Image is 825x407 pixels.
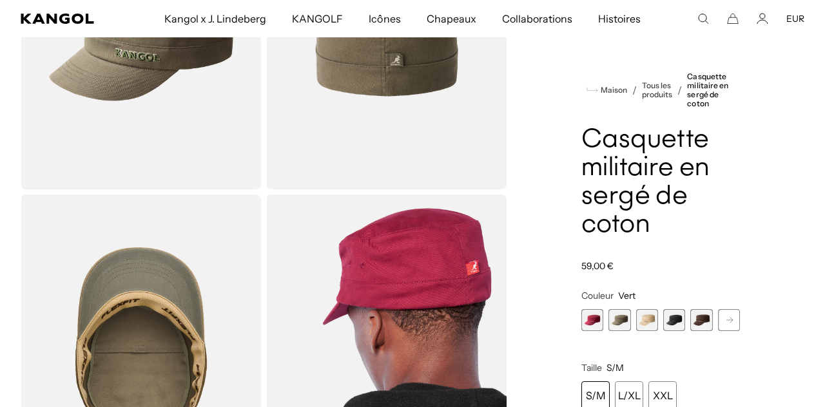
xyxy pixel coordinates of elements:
label: Cardinal [581,309,603,331]
button: Panier [727,13,739,24]
label: Gris [718,309,740,331]
label: Beige [636,309,658,331]
a: Casquette militaire en sergé de coton [687,72,740,108]
font: Casquette militaire en sergé de coton [581,127,710,238]
font: Taille [581,362,602,374]
label: Noir [663,309,685,331]
font: L/XL [618,389,641,402]
div: 1 sur 9 [581,309,603,331]
font: Casquette militaire en sergé de coton [687,71,728,108]
div: 2 sur 9 [608,309,630,331]
a: Compte [757,13,768,24]
div: 4 sur 9 [663,309,685,331]
font: Couleur [581,290,614,301]
div: 6 sur 9 [718,309,740,331]
label: Brun [690,309,712,331]
font: / [632,84,637,97]
font: S/M [586,389,605,402]
div: 3 sur 9 [636,309,658,331]
font: Chapeaux [427,12,476,25]
label: Vert [608,309,630,331]
a: Tous les produits [642,81,672,99]
a: Kangol [21,14,108,24]
font: Collaborations [502,12,572,25]
font: XXL [653,389,673,402]
font: Kangol x J. Lindeberg [164,12,267,25]
summary: Rechercher ici [697,13,709,24]
div: 5 sur 9 [690,309,712,331]
font: Maison [601,85,627,95]
font: / [677,84,682,97]
font: Icônes [369,12,400,25]
font: KANGOLF [292,12,343,25]
button: EUR [786,13,804,24]
nav: chapelure [581,72,740,108]
font: 59,00 € [581,260,614,272]
font: S/M [607,362,624,374]
font: Histoires [598,12,641,25]
a: Maison [587,84,627,96]
font: Vert [618,290,636,301]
